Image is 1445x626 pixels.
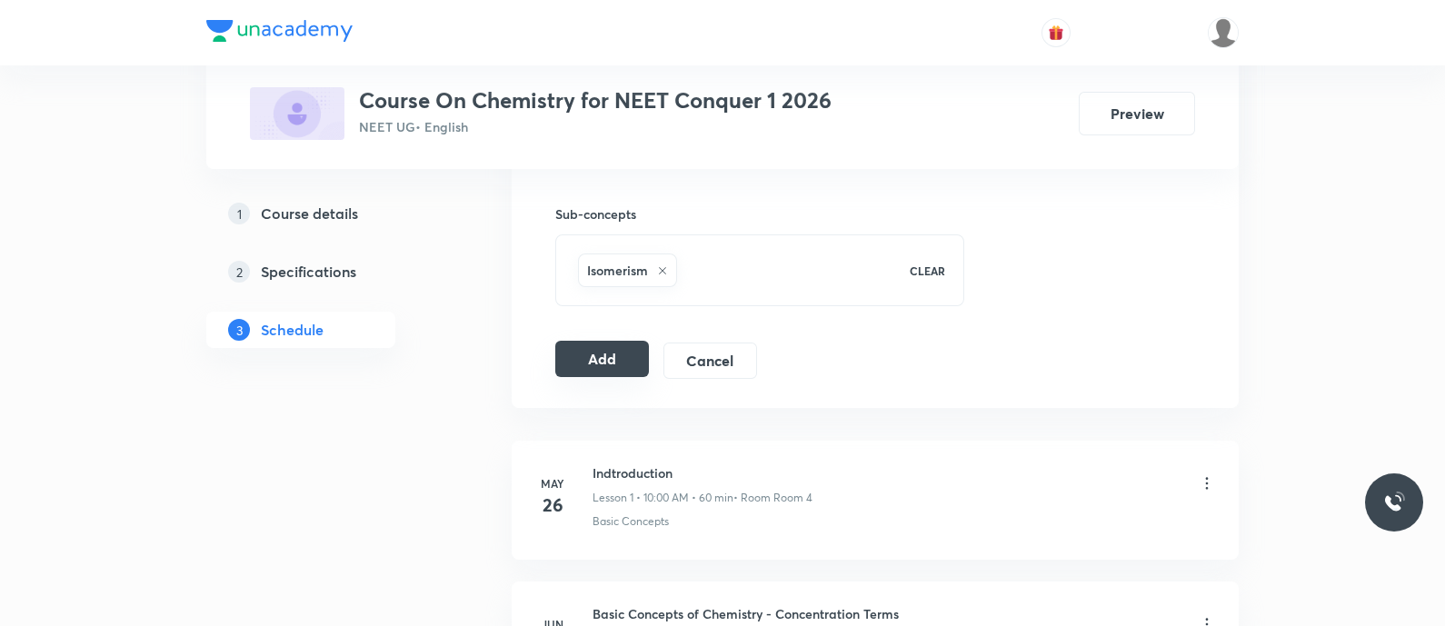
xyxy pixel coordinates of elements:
img: P Antony [1208,17,1239,48]
button: Add [555,341,649,377]
img: E5C1797E-FDE5-4F02-A853-E7AF249CC1BE_plus.png [250,87,344,140]
button: Preview [1079,92,1195,135]
a: 1Course details [206,195,453,232]
p: NEET UG • English [359,117,832,136]
p: Basic Concepts [593,513,669,530]
h5: Schedule [261,319,324,341]
p: 1 [228,203,250,224]
h6: May [534,475,571,492]
img: ttu [1383,492,1405,513]
button: avatar [1041,18,1071,47]
a: Company Logo [206,20,353,46]
h3: Course On Chemistry for NEET Conquer 1 2026 [359,87,832,114]
a: 2Specifications [206,253,453,290]
h5: Specifications [261,261,356,283]
p: • Room Room 4 [733,490,812,506]
p: 3 [228,319,250,341]
h6: Sub-concepts [555,204,964,224]
p: CLEAR [910,263,945,279]
h6: Basic Concepts of Chemistry - Concentration Terms [593,604,899,623]
img: Company Logo [206,20,353,42]
button: Cancel [663,343,757,379]
img: avatar [1048,25,1064,41]
p: 2 [228,261,250,283]
h5: Course details [261,203,358,224]
h6: Isomerism [587,261,648,280]
p: Lesson 1 • 10:00 AM • 60 min [593,490,733,506]
h4: 26 [534,492,571,519]
h6: Indtroduction [593,463,812,482]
